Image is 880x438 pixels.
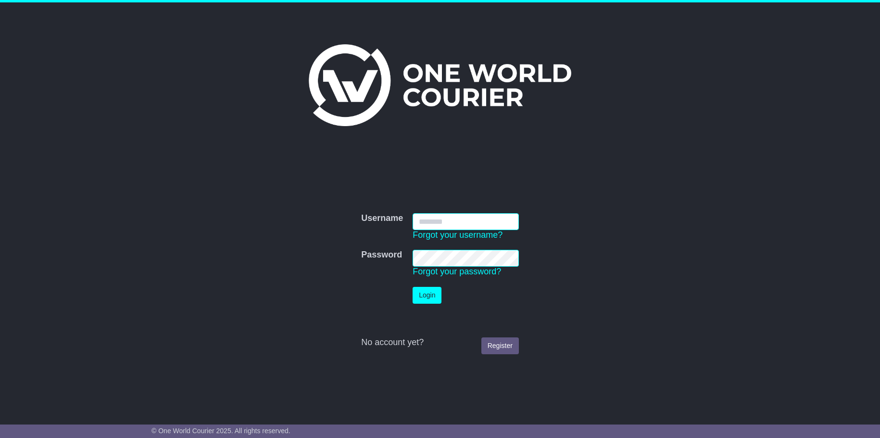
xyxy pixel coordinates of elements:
label: Username [361,213,403,224]
button: Login [413,287,441,304]
span: © One World Courier 2025. All rights reserved. [151,427,290,435]
img: One World [309,44,571,126]
a: Forgot your password? [413,267,501,276]
a: Forgot your username? [413,230,503,240]
div: No account yet? [361,337,519,348]
a: Register [481,337,519,354]
label: Password [361,250,402,260]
